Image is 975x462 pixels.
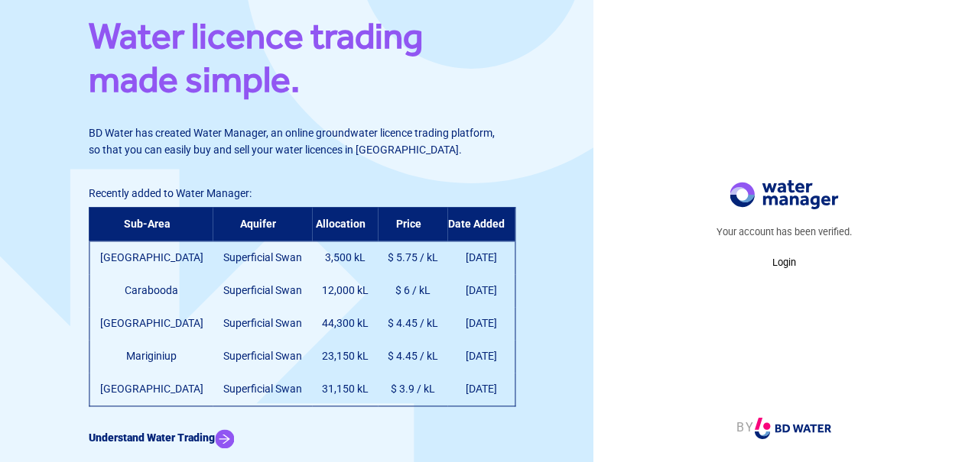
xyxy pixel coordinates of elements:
p: BD Water has created Water Manager, an online groundwater licence trading platform, so that you c... [89,124,504,158]
td: $ 6 / kL [378,274,447,307]
td: [GEOGRAPHIC_DATA] [89,307,213,340]
td: Carabooda [89,274,213,307]
h1: Water licence trading made simple. [89,14,504,109]
b: Understand Water Trading [89,431,215,444]
td: [DATE] [448,340,515,373]
p: Login [717,255,852,270]
img: Logo [730,180,838,209]
td: Superficial Swan [213,307,312,340]
td: Superficial Swan [213,340,312,373]
td: 23,150 kL [312,340,378,373]
td: [DATE] [448,373,515,406]
td: [DATE] [448,307,515,340]
th: Allocation [312,208,378,241]
th: Price [378,208,447,241]
td: 44,300 kL [312,307,378,340]
td: $ 4.45 / kL [378,340,447,373]
img: Logo [755,418,831,439]
img: Arrow Icon [215,429,234,448]
a: BY [736,420,831,435]
th: Date Added [448,208,515,241]
th: Sub-Area [89,208,213,241]
td: Superficial Swan [213,373,312,406]
td: 3,500 kL [312,241,378,275]
td: 31,150 kL [312,373,378,406]
th: Aquifer [213,208,312,241]
td: [DATE] [448,274,515,307]
td: 12,000 kL [312,274,378,307]
td: Superficial Swan [213,274,312,307]
td: Mariginiup [89,340,213,373]
td: [DATE] [448,241,515,275]
td: $ 3.9 / kL [378,373,447,406]
span: Recently added to Water Manager: [89,187,252,199]
td: [GEOGRAPHIC_DATA] [89,373,213,406]
td: Superficial Swan [213,241,312,275]
td: $ 5.75 / kL [378,241,447,275]
td: [GEOGRAPHIC_DATA] [89,241,213,275]
p: Your account has been verified. [717,225,852,240]
td: $ 4.45 / kL [378,307,447,340]
a: Understand Water Trading [89,431,234,444]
